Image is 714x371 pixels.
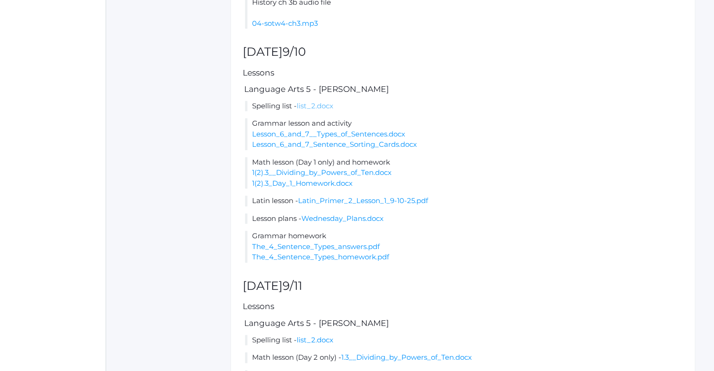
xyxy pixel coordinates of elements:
[245,352,683,363] li: Math lesson (Day 2 only) -
[243,45,683,59] h2: [DATE]
[245,213,683,224] li: Lesson plans -
[243,302,683,311] h5: Lessons
[283,45,306,59] span: 9/10
[252,140,417,149] a: Lesson_6_and_7_Sentence_Sorting_Cards.docx
[245,118,683,150] li: Grammar lesson and activity
[301,214,384,223] a: Wednesday_Plans.docx
[243,280,683,293] h2: [DATE]
[252,19,318,28] a: 04-sotw4-ch3.mp3
[297,101,333,110] a: list_2.docx
[243,85,683,94] h5: Language Arts 5 - [PERSON_NAME]
[245,157,683,189] li: Math lesson (Day 1 only) and homework
[252,179,353,188] a: 1(2).3_Day_1_Homework.docx
[283,279,302,293] span: 9/11
[252,252,389,261] a: The_4_Sentence_Types_homework.pdf
[245,196,683,206] li: Latin lesson -
[297,335,333,344] a: list_2.docx
[341,353,472,362] a: 1.3__Dividing_by_Powers_of_Ten.docx
[245,231,683,263] li: Grammar homework
[245,101,683,112] li: Spelling list -
[243,68,683,77] h5: Lessons
[245,335,683,346] li: Spelling list -
[252,168,392,177] a: 1(2).3__Dividing_by_Powers_of_Ten.docx
[298,196,428,205] a: Latin_Primer_2_Lesson_1_9-10-25.pdf
[252,129,405,138] a: Lesson_6_and_7__Types_of_Sentences.docx
[252,242,380,251] a: The_4_Sentence_Types_answers.pdf
[243,319,683,328] h5: Language Arts 5 - [PERSON_NAME]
